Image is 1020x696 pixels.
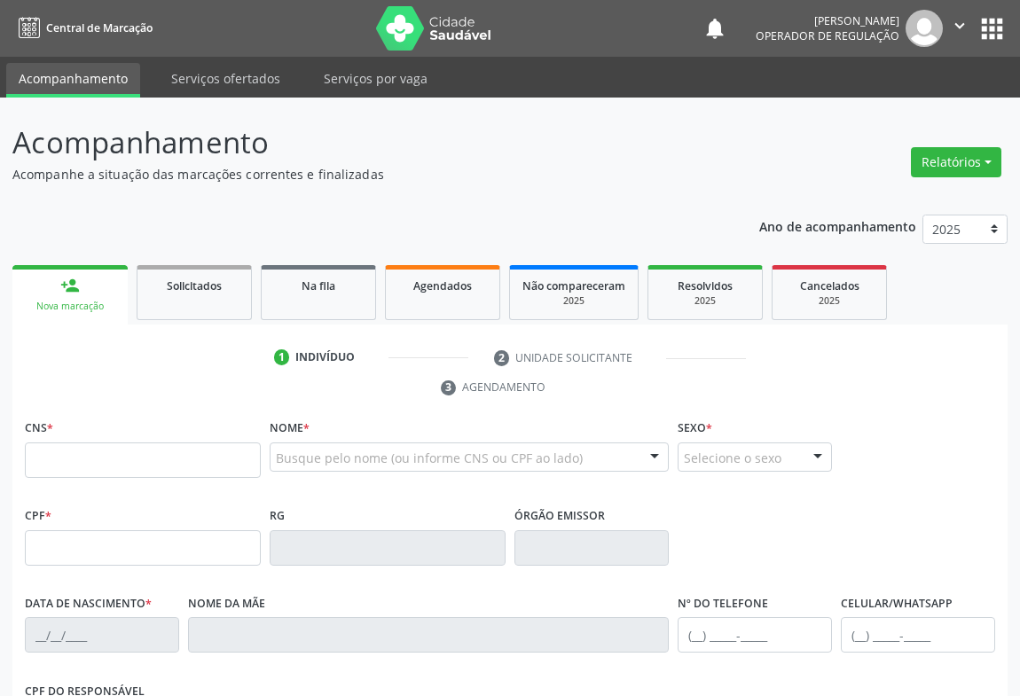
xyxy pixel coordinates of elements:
span: Selecione o sexo [684,449,781,467]
label: Sexo [678,415,712,442]
a: Serviços ofertados [159,63,293,94]
label: Celular/WhatsApp [841,590,953,618]
a: Central de Marcação [12,13,153,43]
span: Resolvidos [678,278,733,293]
label: Data de nascimento [25,590,152,618]
label: Nº do Telefone [678,590,768,618]
span: Operador de regulação [756,28,899,43]
label: CPF [25,503,51,530]
button: apps [977,13,1008,44]
p: Acompanhamento [12,121,709,165]
span: Solicitados [167,278,222,293]
input: (__) _____-_____ [678,617,832,653]
i:  [950,16,969,35]
div: [PERSON_NAME] [756,13,899,28]
label: RG [270,503,285,530]
span: Não compareceram [522,278,625,293]
div: person_add [60,276,80,295]
p: Ano de acompanhamento [759,215,916,237]
span: Agendados [413,278,472,293]
label: Nome da mãe [188,590,265,618]
a: Acompanhamento [6,63,140,98]
span: Central de Marcação [46,20,153,35]
span: Busque pelo nome (ou informe CNS ou CPF ao lado) [276,449,583,467]
p: Acompanhe a situação das marcações correntes e finalizadas [12,165,709,184]
label: Nome [270,415,310,442]
div: 2025 [785,294,874,308]
div: Nova marcação [25,300,115,313]
img: img [906,10,943,47]
div: 2025 [522,294,625,308]
button: Relatórios [911,147,1001,177]
div: 2025 [661,294,749,308]
button: notifications [702,16,727,41]
input: (__) _____-_____ [841,617,995,653]
div: Indivíduo [295,349,355,365]
a: Serviços por vaga [311,63,440,94]
label: CNS [25,415,53,442]
span: Cancelados [800,278,859,293]
div: 1 [274,349,290,365]
input: __/__/____ [25,617,179,653]
span: Na fila [302,278,335,293]
button:  [943,10,977,47]
label: Órgão emissor [514,503,605,530]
